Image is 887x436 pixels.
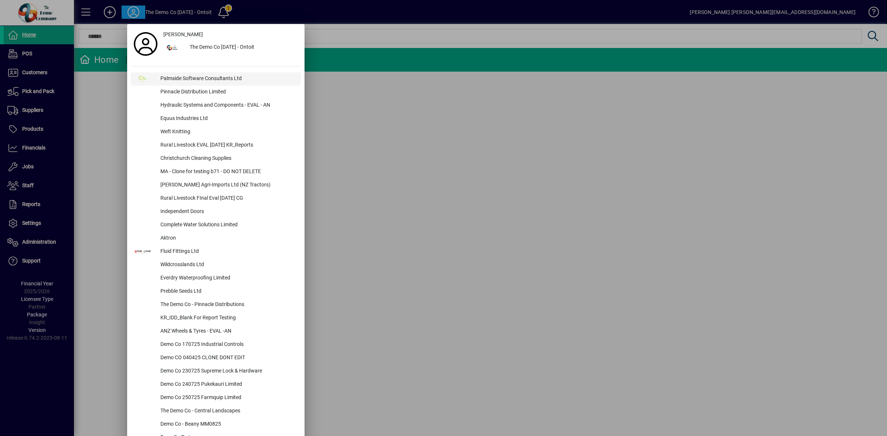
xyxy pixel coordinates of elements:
[154,139,301,152] div: Rural Livestock EVAL [DATE] KR_Reports
[131,391,301,405] button: Demo Co 250725 Farmquip Limited
[154,126,301,139] div: Weft Knitting
[154,405,301,418] div: The Demo Co - Central Landscapes
[131,152,301,165] button: Christchurch Cleaning Supplies
[154,338,301,351] div: Demo Co 170725 Industrial Controls
[131,285,301,298] button: Prebble Seeds Ltd
[154,86,301,99] div: Pinnacle Distribution Limited
[131,219,301,232] button: Complete Water Solutions Limited
[163,31,203,38] span: [PERSON_NAME]
[131,86,301,99] button: Pinnacle Distribution Limited
[131,179,301,192] button: [PERSON_NAME] Agri-Imports Ltd (NZ Tractors)
[131,258,301,272] button: Wildcrosslands Ltd
[154,219,301,232] div: Complete Water Solutions Limited
[154,272,301,285] div: Everdry Waterproofing Limited
[131,165,301,179] button: MA - Clone for testing b71 - DO NOT DELETE
[131,139,301,152] button: Rural Livestock EVAL [DATE] KR_Reports
[154,165,301,179] div: MA - Clone for testing b71 - DO NOT DELETE
[131,378,301,391] button: Demo Co 240725 Pukekauri Limited
[131,126,301,139] button: Weft Knitting
[154,351,301,365] div: Demo CO 040425 CLONE DONT EDIT
[154,205,301,219] div: Independent Doors
[131,232,301,245] button: Aktron
[154,312,301,325] div: KR_IDD_Blank For Report Testing
[154,391,301,405] div: Demo Co 250725 Farmquip Limited
[154,298,301,312] div: The Demo Co - Pinnacle Distributions
[131,37,160,51] a: Profile
[131,325,301,338] button: ANZ Wheels & Tyres - EVAL -AN
[154,378,301,391] div: Demo Co 240725 Pukekauri Limited
[154,232,301,245] div: Aktron
[131,99,301,112] button: Hydraulic Systems and Components - EVAL - AN
[131,351,301,365] button: Demo CO 040425 CLONE DONT EDIT
[154,152,301,165] div: Christchurch Cleaning Supplies
[131,112,301,126] button: Equus Industries Ltd
[154,179,301,192] div: [PERSON_NAME] Agri-Imports Ltd (NZ Tractors)
[131,205,301,219] button: Independent Doors
[160,41,301,54] button: The Demo Co [DATE] - Ontoit
[131,298,301,312] button: The Demo Co - Pinnacle Distributions
[131,338,301,351] button: Demo Co 170725 Industrial Controls
[160,28,301,41] a: [PERSON_NAME]
[154,365,301,378] div: Demo Co 230725 Supreme Lock & Hardware
[131,405,301,418] button: The Demo Co - Central Landscapes
[131,192,301,205] button: Rural Livestock FInal Eval [DATE] CG
[154,112,301,126] div: Equus Industries Ltd
[131,245,301,258] button: Fluid Fittings Ltd
[131,418,301,431] button: Demo Co - Beany MM0825
[131,365,301,378] button: Demo Co 230725 Supreme Lock & Hardware
[154,99,301,112] div: Hydraulic Systems and Components - EVAL - AN
[131,312,301,325] button: KR_IDD_Blank For Report Testing
[154,192,301,205] div: Rural Livestock FInal Eval [DATE] CG
[154,418,301,431] div: Demo Co - Beany MM0825
[131,72,301,86] button: Palmside Software Consultants Ltd
[184,41,301,54] div: The Demo Co [DATE] - Ontoit
[154,72,301,86] div: Palmside Software Consultants Ltd
[154,258,301,272] div: Wildcrosslands Ltd
[154,285,301,298] div: Prebble Seeds Ltd
[154,245,301,258] div: Fluid Fittings Ltd
[131,272,301,285] button: Everdry Waterproofing Limited
[154,325,301,338] div: ANZ Wheels & Tyres - EVAL -AN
